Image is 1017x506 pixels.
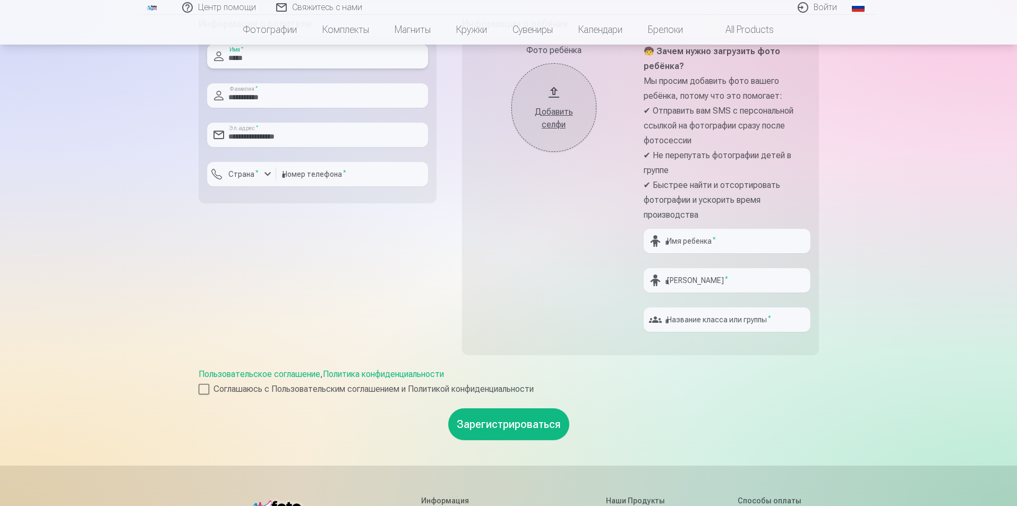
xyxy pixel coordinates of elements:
a: All products [696,15,787,45]
a: Фотографии [230,15,310,45]
button: Зарегистрироваться [448,408,569,440]
div: , [199,368,819,396]
h5: Способы оплаты [738,495,801,506]
div: Добавить селфи [522,106,586,131]
h5: Информация [421,495,533,506]
a: Магниты [382,15,443,45]
img: /fa1 [147,4,158,11]
strong: 🧒 Зачем нужно загрузить фото ребёнка? [644,46,780,71]
label: Соглашаюсь с Пользовательским соглашением и Политикой конфиденциальности [199,383,819,396]
p: ✔ Быстрее найти и отсортировать фотографии и ускорить время производства [644,178,810,222]
a: Политика конфиденциальности [323,369,444,379]
div: Фото ребёнка [471,44,637,57]
a: Комплекты [310,15,382,45]
button: Страна* [207,162,276,186]
a: Пользовательское соглашение [199,369,320,379]
label: Страна [224,169,263,179]
button: Добавить селфи [511,63,596,152]
a: Брелоки [635,15,696,45]
p: ✔ Отправить вам SMS с персональной ссылкой на фотографии сразу после фотосессии [644,104,810,148]
a: Сувениры [500,15,566,45]
p: ✔ Не перепутать фотографии детей в группе [644,148,810,178]
a: Календари [566,15,635,45]
a: Кружки [443,15,500,45]
h5: Наши продукты [606,495,665,506]
p: Мы просим добавить фото вашего ребёнка, потому что это помогает: [644,74,810,104]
